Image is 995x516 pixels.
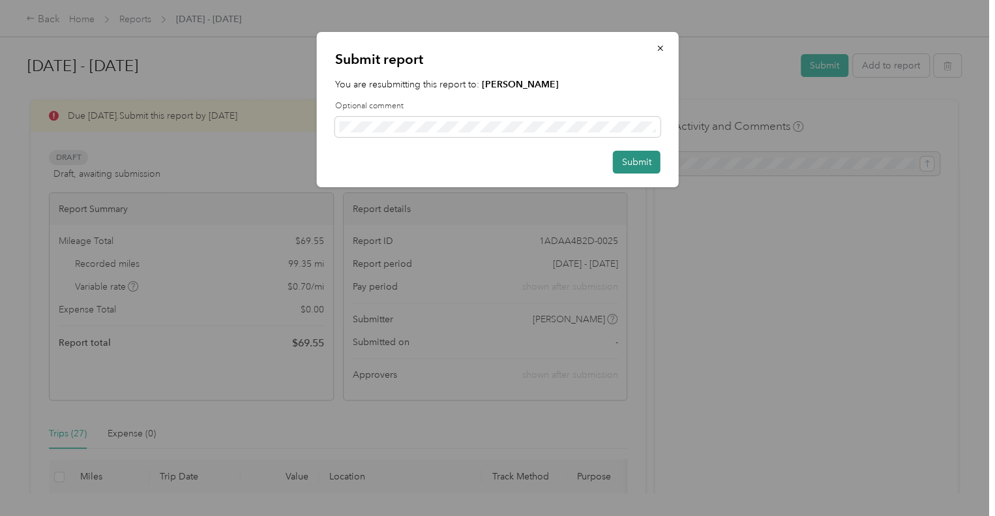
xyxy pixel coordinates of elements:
p: You are resubmitting this report to: [335,78,661,91]
strong: [PERSON_NAME] [482,79,559,90]
label: Optional comment [335,100,661,112]
iframe: Everlance-gr Chat Button Frame [922,443,995,516]
button: Submit [613,151,661,174]
p: Submit report [335,50,661,68]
